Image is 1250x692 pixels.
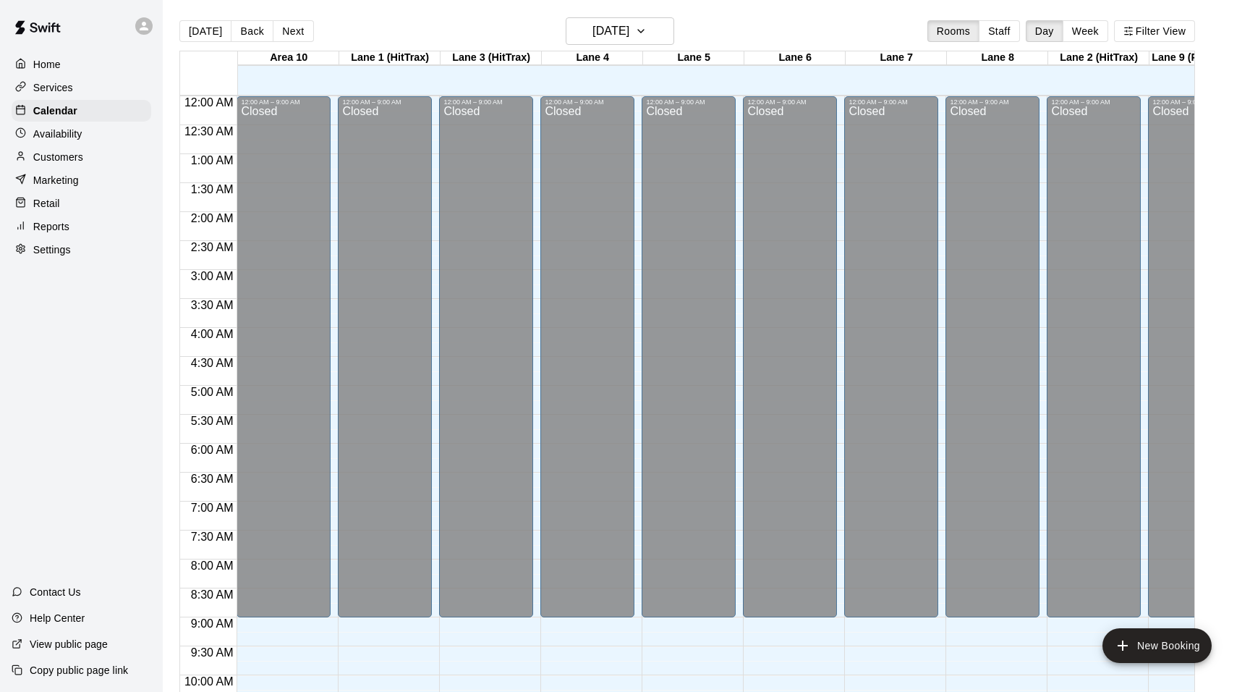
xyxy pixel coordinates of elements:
[181,675,237,688] span: 10:00 AM
[646,106,731,623] div: Closed
[849,98,934,106] div: 12:00 AM – 9:00 AM
[187,444,237,456] span: 6:00 AM
[187,588,237,601] span: 8:30 AM
[181,125,237,138] span: 12:30 AM
[846,51,947,65] div: Lane 7
[1051,98,1136,106] div: 12:00 AM – 9:00 AM
[443,98,529,106] div: 12:00 AM – 9:00 AM
[30,663,128,678] p: Copy public page link
[1114,20,1195,42] button: Filter View
[1063,20,1108,42] button: Week
[439,96,533,617] div: 12:00 AM – 9:00 AM: Closed
[187,241,237,253] span: 2:30 AM
[12,77,151,98] a: Services
[338,96,432,617] div: 12:00 AM – 9:00 AM: Closed
[542,51,643,65] div: Lane 4
[945,96,1039,617] div: 12:00 AM – 9:00 AM: Closed
[187,386,237,398] span: 5:00 AM
[342,98,428,106] div: 12:00 AM – 9:00 AM
[187,502,237,514] span: 7:00 AM
[30,611,85,625] p: Help Center
[33,80,73,95] p: Services
[33,127,82,141] p: Availability
[12,169,151,191] a: Marketing
[12,100,151,122] a: Calendar
[747,106,833,623] div: Closed
[187,646,237,659] span: 9:30 AM
[187,270,237,282] span: 3:00 AM
[339,51,441,65] div: Lane 1 (HitTrax)
[342,106,428,623] div: Closed
[241,106,326,623] div: Closed
[33,104,77,118] p: Calendar
[33,242,71,257] p: Settings
[1048,51,1149,65] div: Lane 2 (HitTrax)
[12,54,151,75] a: Home
[33,173,79,187] p: Marketing
[743,96,837,617] div: 12:00 AM – 9:00 AM: Closed
[545,106,630,623] div: Closed
[443,106,529,623] div: Closed
[33,219,69,234] p: Reports
[1026,20,1063,42] button: Day
[545,98,630,106] div: 12:00 AM – 9:00 AM
[950,106,1035,623] div: Closed
[1102,628,1212,663] button: add
[237,96,331,617] div: 12:00 AM – 9:00 AM: Closed
[642,96,736,617] div: 12:00 AM – 9:00 AM: Closed
[643,51,744,65] div: Lane 5
[849,106,934,623] div: Closed
[744,51,846,65] div: Lane 6
[33,196,60,211] p: Retail
[1152,98,1238,106] div: 12:00 AM – 9:00 AM
[273,20,313,42] button: Next
[241,98,326,106] div: 12:00 AM – 9:00 AM
[12,193,151,214] a: Retail
[566,17,674,45] button: [DATE]
[12,239,151,261] a: Settings
[947,51,1048,65] div: Lane 8
[187,560,237,572] span: 8:00 AM
[540,96,634,617] div: 12:00 AM – 9:00 AM: Closed
[1051,106,1136,623] div: Closed
[12,216,151,237] a: Reports
[238,51,339,65] div: Area 10
[187,415,237,427] span: 5:30 AM
[30,637,108,651] p: View public page
[950,98,1035,106] div: 12:00 AM – 9:00 AM
[1047,96,1141,617] div: 12:00 AM – 9:00 AM: Closed
[441,51,542,65] div: Lane 3 (HitTrax)
[179,20,231,42] button: [DATE]
[747,98,833,106] div: 12:00 AM – 9:00 AM
[927,20,979,42] button: Rooms
[30,585,81,599] p: Contact Us
[12,123,151,145] a: Availability
[187,328,237,340] span: 4:00 AM
[1152,106,1238,623] div: Closed
[187,357,237,369] span: 4:30 AM
[1148,96,1242,617] div: 12:00 AM – 9:00 AM: Closed
[187,154,237,166] span: 1:00 AM
[231,20,273,42] button: Back
[187,183,237,195] span: 1:30 AM
[646,98,731,106] div: 12:00 AM – 9:00 AM
[187,617,237,630] span: 9:00 AM
[33,57,61,72] p: Home
[187,299,237,311] span: 3:30 AM
[844,96,938,617] div: 12:00 AM – 9:00 AM: Closed
[592,21,629,41] h6: [DATE]
[181,96,237,109] span: 12:00 AM
[187,212,237,224] span: 2:00 AM
[187,473,237,485] span: 6:30 AM
[12,146,151,168] a: Customers
[33,150,83,164] p: Customers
